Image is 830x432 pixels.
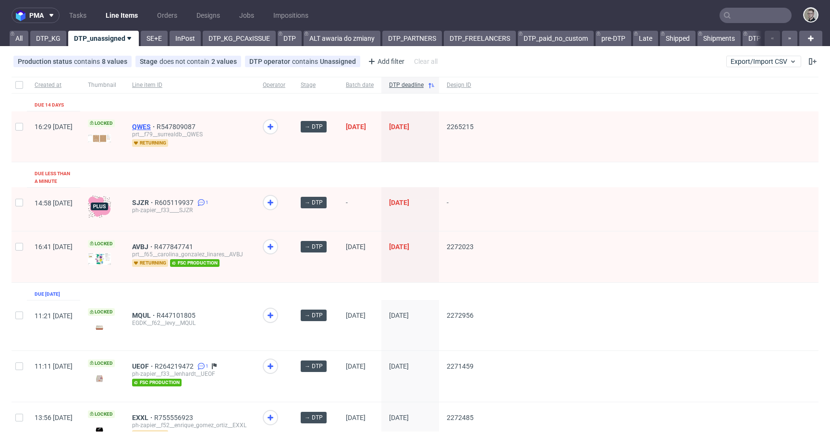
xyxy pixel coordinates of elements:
a: R605119937 [155,199,195,206]
span: Locked [88,308,115,316]
span: → DTP [305,413,323,422]
span: → DTP [305,362,323,371]
button: Export/Import CSV [726,56,801,67]
span: [DATE] [389,414,409,421]
span: EXXL [132,414,154,421]
a: DTP to do [743,31,783,46]
span: Locked [88,410,115,418]
span: DTP deadline [389,81,424,89]
span: 2272485 [447,414,474,421]
span: [DATE] [346,362,366,370]
a: Line Items [100,8,144,23]
div: ph-zapier__f33__lenhardt__UEOF [132,370,247,378]
a: DTP_unassigned [68,31,139,46]
a: R264219472 [155,362,195,370]
div: EGDK__f62__levy__MQUL [132,319,247,327]
span: [DATE] [389,199,409,206]
span: DTP operator [249,58,292,65]
span: 2272023 [447,243,474,251]
a: Tasks [63,8,92,23]
button: pma [12,8,60,23]
a: 1 [195,199,208,206]
div: 8 values [102,58,127,65]
a: Shipments [697,31,741,46]
a: DTP_KG [30,31,66,46]
div: Due less than a minute [35,170,73,185]
span: [DATE] [346,123,366,131]
span: 16:29 [DATE] [35,123,73,131]
span: → DTP [305,242,323,251]
span: returning [132,259,168,267]
span: 1 [206,199,208,206]
a: SJZR [132,199,155,206]
img: version_two_editor_design.png [88,253,111,265]
span: 2265215 [447,123,474,131]
span: Export/Import CSV [731,58,797,65]
a: R447101805 [157,312,197,319]
span: - [447,199,474,219]
span: → DTP [305,122,323,131]
div: ph-zapier__f33____SJZR [132,206,247,214]
a: Jobs [233,8,260,23]
a: DTP_PARTNERS [382,31,442,46]
a: All [10,31,28,46]
a: R547809087 [157,123,197,131]
a: DTP [278,31,302,46]
span: 2272956 [447,312,474,319]
a: Shipped [660,31,696,46]
div: prt__f79__surrealdb__QWES [132,131,247,138]
span: Batch date [346,81,374,89]
span: [DATE] [389,312,409,319]
span: Production status [18,58,74,65]
a: DTP_FREELANCERS [444,31,516,46]
span: [DATE] [389,123,409,131]
div: Unassigned [320,58,356,65]
span: Locked [88,120,115,127]
span: [DATE] [389,243,409,251]
a: Orders [151,8,183,23]
span: Created at [35,81,73,89]
span: [DATE] [346,414,366,421]
a: pre-DTP [596,31,631,46]
img: version_two_editor_design [88,372,111,385]
span: [DATE] [389,362,409,370]
a: DTP_KG_PCAxISSUE [203,31,276,46]
span: 11:11 [DATE] [35,362,73,370]
span: UEOF [132,362,155,370]
span: Operator [263,81,285,89]
a: R477847741 [154,243,195,251]
div: prt__f65__carolina_gonzalez_linares__AVBJ [132,251,247,258]
div: ph-zapier__f52__enrique_gomez_ortiz__EXXL [132,421,247,429]
a: Designs [191,8,226,23]
span: pma [29,12,44,19]
span: contains [292,58,320,65]
div: Due 14 days [35,101,64,109]
a: MQUL [132,312,157,319]
img: logo [16,10,29,21]
span: 1 [206,362,208,370]
a: R755556923 [154,414,195,421]
span: contains [74,58,102,65]
span: Locked [88,360,115,367]
span: fsc production [170,259,220,267]
a: InPost [170,31,201,46]
img: Krystian Gaza [804,8,818,22]
a: QWES [132,123,157,131]
span: - [346,199,374,219]
span: 11:21 [DATE] [35,312,73,320]
a: AVBJ [132,243,154,251]
span: [DATE] [346,243,366,251]
span: returning [132,139,168,147]
a: Late [633,31,658,46]
span: → DTP [305,311,323,320]
span: fsc production [132,379,182,386]
img: version_two_editor_design.png [88,134,111,143]
div: 2 values [211,58,237,65]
